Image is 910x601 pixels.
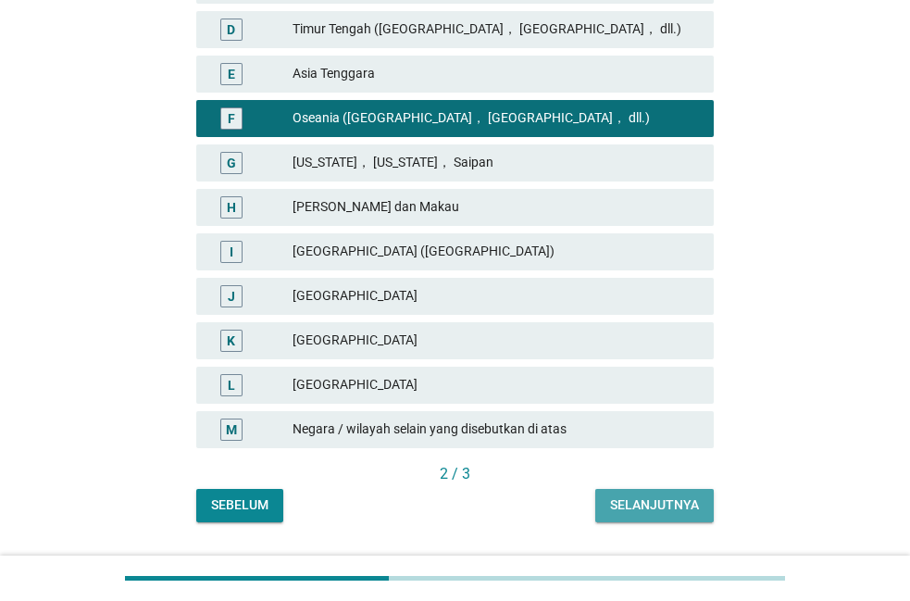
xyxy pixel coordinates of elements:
div: Selanjutnya [610,495,699,515]
div: I [230,242,233,261]
div: Oseania ([GEOGRAPHIC_DATA]， [GEOGRAPHIC_DATA]， dll.) [293,107,699,130]
div: H [227,197,236,217]
div: M [226,419,237,439]
div: [GEOGRAPHIC_DATA] [293,330,699,352]
div: F [228,108,235,128]
div: [GEOGRAPHIC_DATA] ([GEOGRAPHIC_DATA]) [293,241,699,263]
div: Negara / wilayah selain yang disebutkan di atas [293,419,699,441]
div: E [228,64,235,83]
div: K [227,331,235,350]
div: 2 / 3 [196,463,714,485]
div: J [228,286,235,306]
div: [US_STATE]， [US_STATE]， Saipan [293,152,699,174]
div: Timur Tengah ([GEOGRAPHIC_DATA]， [GEOGRAPHIC_DATA]， dll.) [293,19,699,41]
div: [GEOGRAPHIC_DATA] [293,285,699,307]
button: Sebelum [196,489,283,522]
div: L [228,375,235,394]
div: Asia Tenggara [293,63,699,85]
div: [PERSON_NAME] dan Makau [293,196,699,219]
div: [GEOGRAPHIC_DATA] [293,374,699,396]
div: G [227,153,236,172]
div: Sebelum [211,495,268,515]
div: D [227,19,235,39]
button: Selanjutnya [595,489,714,522]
